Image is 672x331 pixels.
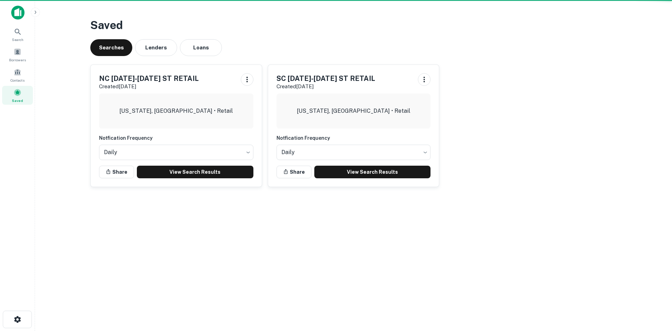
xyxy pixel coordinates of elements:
div: Without label [99,143,253,162]
span: Contacts [10,77,24,83]
span: Borrowers [9,57,26,63]
iframe: Chat Widget [637,275,672,309]
h5: SC [DATE]-[DATE] ST RETAIL [276,73,375,84]
button: Lenders [135,39,177,56]
span: Saved [12,98,23,103]
a: Borrowers [2,45,33,64]
a: View Search Results [137,166,253,178]
button: Share [276,166,311,178]
a: View Search Results [314,166,431,178]
h6: Notfication Frequency [99,134,253,142]
button: Loans [180,39,222,56]
p: Created [DATE] [99,82,199,91]
a: Contacts [2,65,33,84]
h5: NC [DATE]-[DATE] ST RETAIL [99,73,199,84]
img: capitalize-icon.png [11,6,24,20]
a: Saved [2,86,33,105]
h3: Saved [90,17,617,34]
p: [US_STATE], [GEOGRAPHIC_DATA] • Retail [119,107,233,115]
button: Share [99,166,134,178]
button: Searches [90,39,132,56]
h6: Notfication Frequency [276,134,431,142]
span: Search [12,37,23,42]
p: [US_STATE], [GEOGRAPHIC_DATA] • Retail [297,107,410,115]
a: Search [2,25,33,44]
div: Without label [276,143,431,162]
p: Created [DATE] [276,82,375,91]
